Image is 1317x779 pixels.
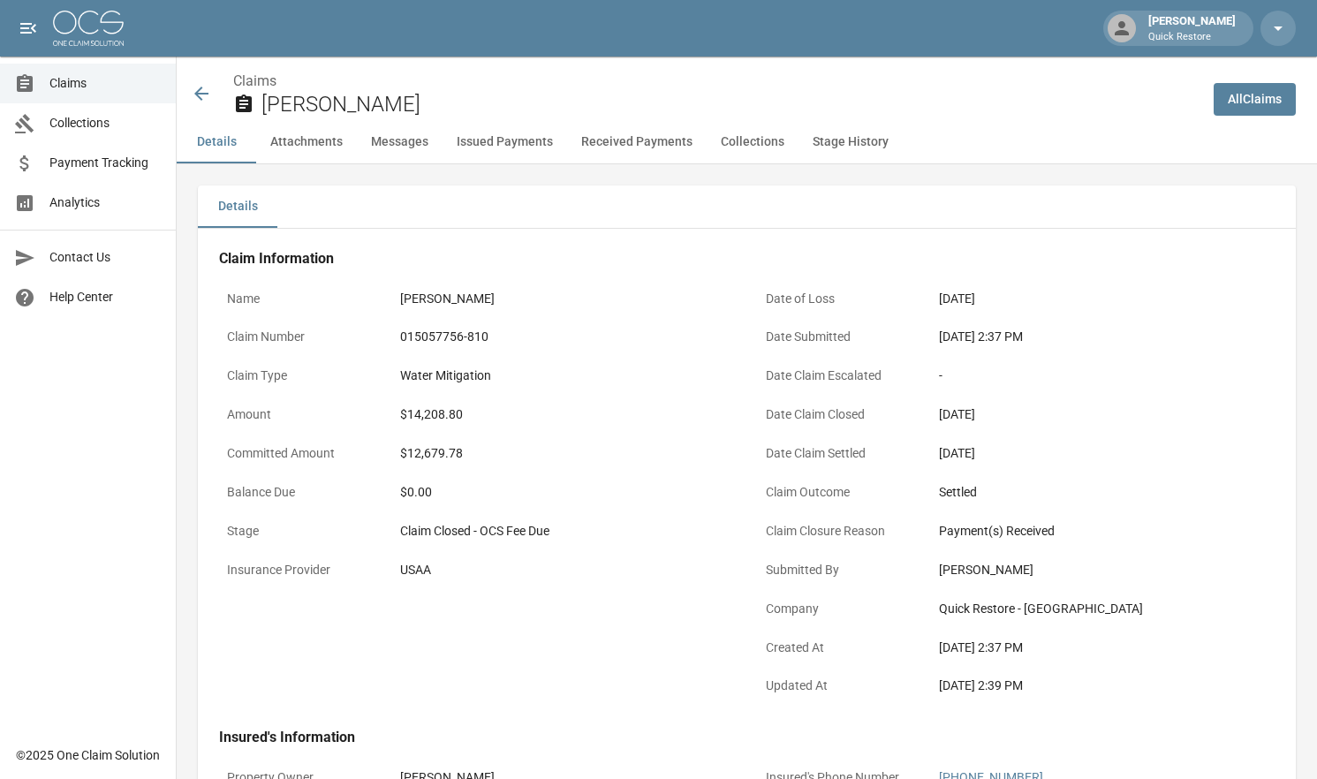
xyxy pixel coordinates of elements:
[256,121,357,163] button: Attachments
[758,631,917,665] p: Created At
[53,11,124,46] img: ocs-logo-white-transparent.png
[16,746,160,764] div: © 2025 One Claim Solution
[758,669,917,703] p: Updated At
[11,11,46,46] button: open drawer
[400,290,729,308] div: [PERSON_NAME]
[49,193,162,212] span: Analytics
[567,121,707,163] button: Received Payments
[939,639,1268,657] div: [DATE] 2:37 PM
[219,359,378,393] p: Claim Type
[939,290,1268,308] div: [DATE]
[177,121,1317,163] div: anchor tabs
[758,359,917,393] p: Date Claim Escalated
[198,185,277,228] button: Details
[758,397,917,432] p: Date Claim Closed
[49,114,162,132] span: Collections
[233,72,276,89] a: Claims
[939,561,1268,579] div: [PERSON_NAME]
[219,250,1275,268] h4: Claim Information
[707,121,799,163] button: Collections
[219,282,378,316] p: Name
[261,92,1200,117] h2: [PERSON_NAME]
[1148,30,1236,45] p: Quick Restore
[49,74,162,93] span: Claims
[198,185,1296,228] div: details tabs
[799,121,903,163] button: Stage History
[400,367,729,385] div: Water Mitigation
[1214,83,1296,116] a: AllClaims
[758,282,917,316] p: Date of Loss
[939,405,1268,424] div: [DATE]
[49,248,162,267] span: Contact Us
[49,154,162,172] span: Payment Tracking
[758,553,917,587] p: Submitted By
[443,121,567,163] button: Issued Payments
[1141,12,1243,44] div: [PERSON_NAME]
[400,522,729,541] div: Claim Closed - OCS Fee Due
[758,436,917,471] p: Date Claim Settled
[939,444,1268,463] div: [DATE]
[400,405,729,424] div: $14,208.80
[400,561,729,579] div: USAA
[219,514,378,548] p: Stage
[758,514,917,548] p: Claim Closure Reason
[49,288,162,306] span: Help Center
[219,320,378,354] p: Claim Number
[233,71,1200,92] nav: breadcrumb
[939,367,1268,385] div: -
[939,677,1268,695] div: [DATE] 2:39 PM
[939,600,1268,618] div: Quick Restore - [GEOGRAPHIC_DATA]
[219,475,378,510] p: Balance Due
[400,444,729,463] div: $12,679.78
[219,436,378,471] p: Committed Amount
[400,328,729,346] div: 015057756-810
[219,397,378,432] p: Amount
[357,121,443,163] button: Messages
[939,328,1268,346] div: [DATE] 2:37 PM
[219,553,378,587] p: Insurance Provider
[758,592,917,626] p: Company
[758,320,917,354] p: Date Submitted
[177,121,256,163] button: Details
[400,483,729,502] div: $0.00
[939,522,1268,541] div: Payment(s) Received
[758,475,917,510] p: Claim Outcome
[219,729,1275,746] h4: Insured's Information
[939,483,1268,502] div: Settled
